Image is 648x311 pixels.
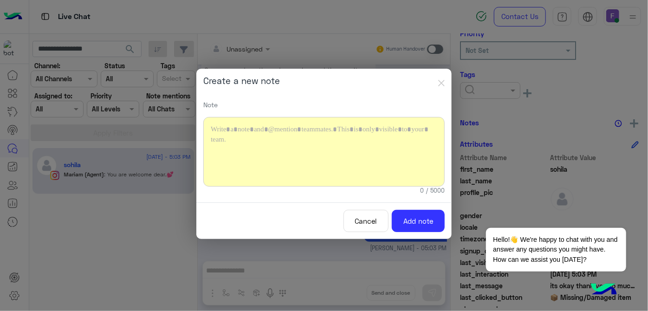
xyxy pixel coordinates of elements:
[486,228,626,272] span: Hello!👋 We're happy to chat with you and answer any questions you might have. How can we assist y...
[392,210,445,233] button: Add note
[203,100,445,110] p: Note
[203,76,280,86] h5: Create a new note
[343,210,389,233] button: Cancel
[420,187,445,195] small: 0 / 5000
[438,80,445,86] img: close
[588,274,620,306] img: hulul-logo.png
